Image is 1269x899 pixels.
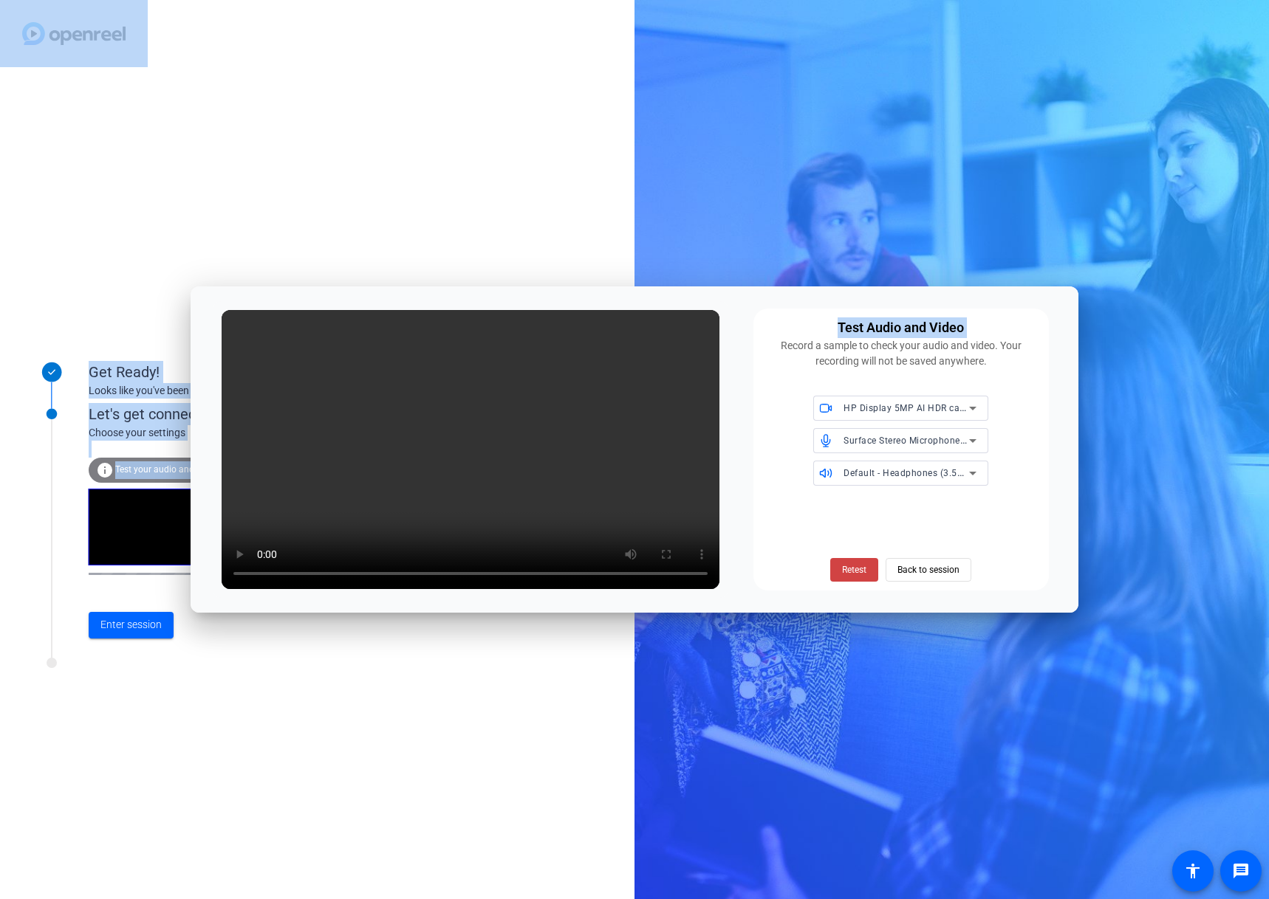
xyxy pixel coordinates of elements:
div: Test Audio and Video [838,317,964,338]
span: Back to session [897,556,960,584]
span: Default - Headphones (3.5mm connector) (Surface High Definition Audio) [844,466,1161,478]
button: Retest [830,558,878,582]
div: Get Ready! [89,361,384,383]
mat-icon: message [1232,862,1250,880]
span: Surface Stereo Microphones (Surface High Definition Audio) [844,434,1103,446]
div: Looks like you've been invited to join [89,383,384,399]
div: Record a sample to check your audio and video. Your recording will not be saved anywhere. [762,338,1040,369]
span: Enter session [100,617,162,633]
button: Back to session [886,558,971,582]
div: Choose your settings [89,425,414,441]
mat-icon: info [96,461,114,479]
span: HP Display 5MP AI HDR camera (03f0:06b5) [844,402,1036,413]
span: Test your audio and video [115,464,218,475]
mat-icon: accessibility [1184,862,1202,880]
div: Let's get connected. [89,403,414,425]
span: Retest [842,563,866,576]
